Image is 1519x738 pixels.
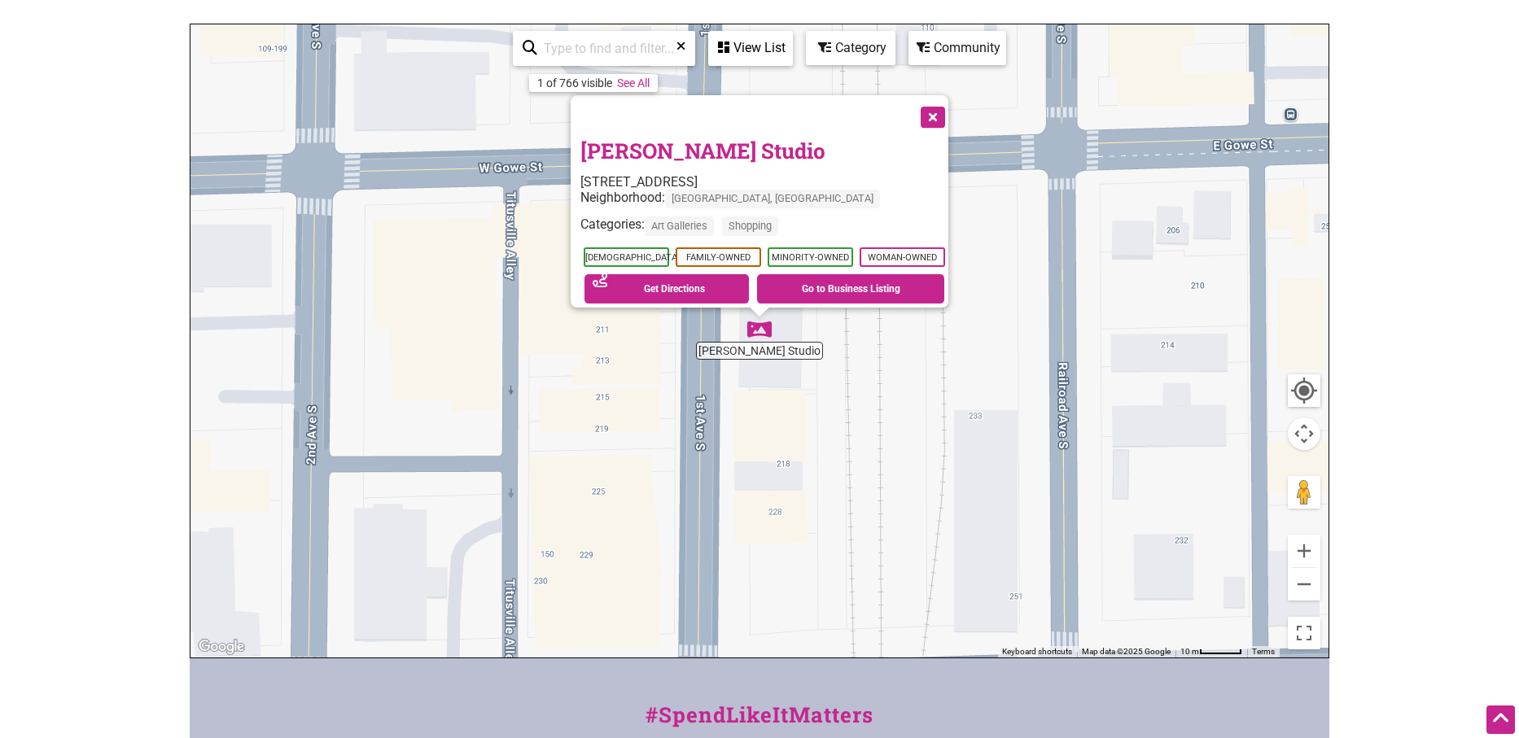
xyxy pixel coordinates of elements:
div: Neighborhood: [580,190,948,216]
span: [GEOGRAPHIC_DATA], [GEOGRAPHIC_DATA] [665,190,880,208]
div: 1 of 766 visible [537,76,612,90]
div: Rusty Raven Studio [747,317,772,341]
div: Category [808,33,894,63]
a: Go to Business Listing [757,274,944,303]
span: Art Galleries [645,217,714,236]
button: Map Scale: 10 m per 49 pixels [1175,646,1247,657]
div: View List [710,33,791,63]
button: Toggle fullscreen view [1286,615,1322,651]
img: Google [195,636,248,657]
div: Community [910,33,1005,63]
div: Scroll Back to Top [1486,705,1515,734]
a: [PERSON_NAME] Studio [580,137,825,164]
span: 10 m [1180,647,1199,656]
div: Filter by Community [908,31,1006,65]
div: Categories: [580,217,948,244]
button: Map camera controls [1288,417,1320,450]
button: Your Location [1288,374,1320,407]
span: [DEMOGRAPHIC_DATA]-Owned [584,247,669,267]
a: Terms (opens in new tab) [1252,647,1275,656]
a: See All [617,76,650,90]
button: Zoom out [1288,568,1320,600]
div: Type to search and filter [513,31,695,66]
button: Drag Pegman onto the map to open Street View [1288,476,1320,509]
span: Minority-Owned [768,247,853,267]
input: Type to find and filter... [537,33,685,64]
div: [STREET_ADDRESS] [580,174,948,190]
div: Filter by category [806,31,895,65]
span: Map data ©2025 Google [1082,647,1171,656]
button: Close [911,95,952,136]
div: See a list of the visible businesses [708,31,793,66]
span: Family-Owned [676,247,761,267]
button: Keyboard shortcuts [1002,646,1072,657]
span: Shopping [722,217,778,236]
span: Woman-Owned [860,247,945,267]
a: Open this area in Google Maps (opens a new window) [195,636,248,657]
a: Get Directions [584,274,749,303]
button: Zoom in [1288,535,1320,567]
